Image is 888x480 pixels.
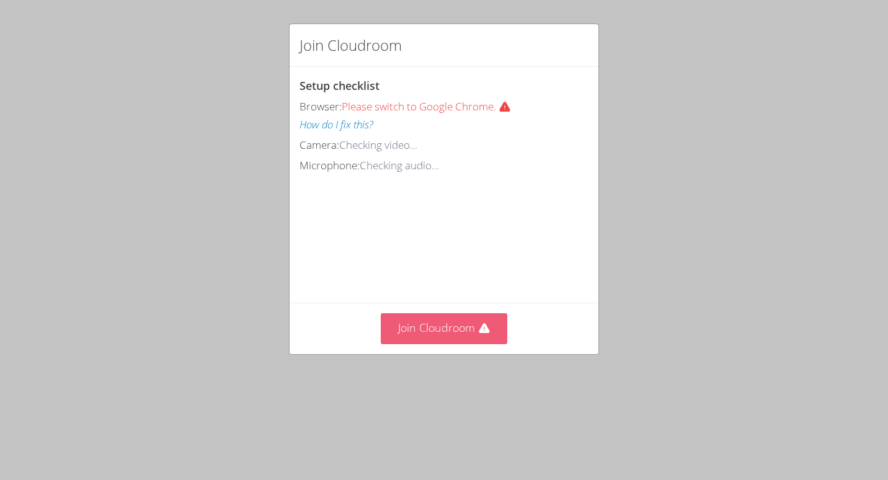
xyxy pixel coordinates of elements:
span: Please switch to Google Chrome. [342,99,521,113]
span: Browser: [300,99,342,113]
span: Camera: [300,138,339,152]
span: Microphone: [300,158,360,172]
button: How do I fix this? [300,116,373,134]
span: Checking audio... [360,158,439,172]
button: Join Cloudroom [381,313,508,344]
span: Setup checklist [300,78,380,93]
span: Checking video... [339,138,417,152]
h2: Join Cloudroom [300,34,402,56]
